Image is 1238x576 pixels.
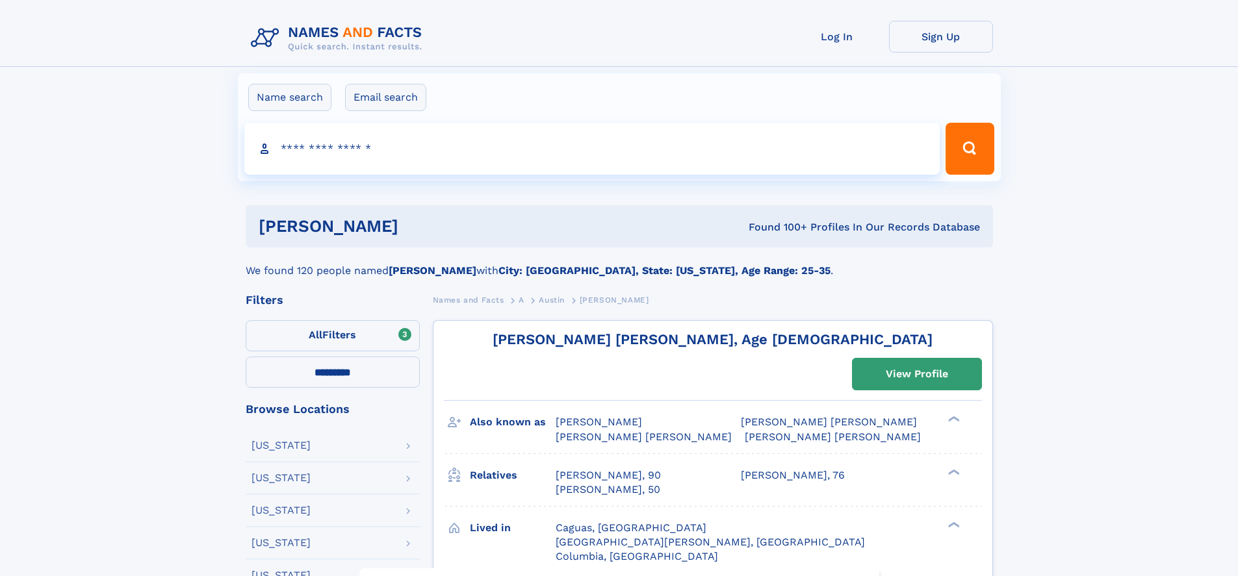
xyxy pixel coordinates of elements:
[251,473,311,483] div: [US_STATE]
[945,468,961,476] div: ❯
[573,220,980,234] div: Found 100+ Profiles In Our Records Database
[433,292,504,308] a: Names and Facts
[945,520,961,529] div: ❯
[741,416,917,428] span: [PERSON_NAME] [PERSON_NAME]
[556,468,661,482] a: [PERSON_NAME], 90
[246,21,433,56] img: Logo Names and Facts
[259,218,574,234] h1: [PERSON_NAME]
[246,247,993,279] div: We found 120 people named with .
[556,536,865,548] span: [GEOGRAPHIC_DATA][PERSON_NAME], [GEOGRAPHIC_DATA]
[945,415,961,423] div: ❯
[251,505,311,516] div: [US_STATE]
[539,295,565,305] span: Austin
[309,329,322,341] span: All
[886,359,948,389] div: View Profile
[745,431,921,443] span: [PERSON_NAME] [PERSON_NAME]
[519,292,524,308] a: A
[246,294,420,306] div: Filters
[519,295,524,305] span: A
[470,464,556,486] h3: Relatives
[785,21,889,53] a: Log In
[946,123,994,175] button: Search Button
[498,264,831,277] b: City: [GEOGRAPHIC_DATA], State: [US_STATE], Age Range: 25-35
[493,331,933,347] a: [PERSON_NAME] [PERSON_NAME], Age [DEMOGRAPHIC_DATA]
[248,84,331,111] label: Name search
[246,320,420,351] label: Filters
[539,292,565,308] a: Austin
[389,264,476,277] b: [PERSON_NAME]
[889,21,993,53] a: Sign Up
[470,411,556,433] h3: Also known as
[853,358,981,390] a: View Profile
[345,84,426,111] label: Email search
[556,416,642,428] span: [PERSON_NAME]
[244,123,940,175] input: search input
[246,403,420,415] div: Browse Locations
[556,431,732,443] span: [PERSON_NAME] [PERSON_NAME]
[580,295,649,305] span: [PERSON_NAME]
[251,440,311,451] div: [US_STATE]
[741,468,845,482] a: [PERSON_NAME], 76
[251,538,311,548] div: [US_STATE]
[556,482,660,497] a: [PERSON_NAME], 50
[556,550,718,562] span: Columbia, [GEOGRAPHIC_DATA]
[556,521,706,534] span: Caguas, [GEOGRAPHIC_DATA]
[470,517,556,539] h3: Lived in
